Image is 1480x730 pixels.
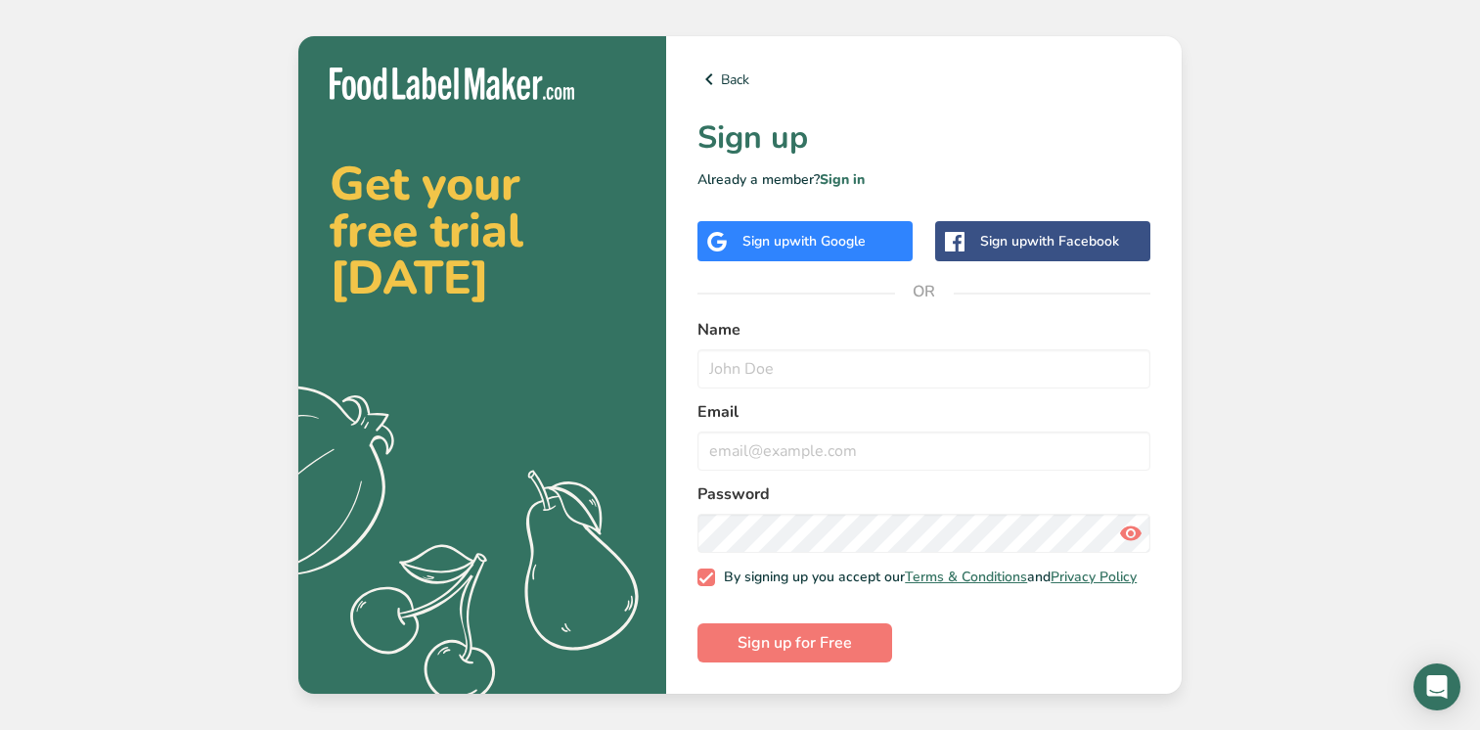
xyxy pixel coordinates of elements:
[1413,663,1460,710] div: Open Intercom Messenger
[697,169,1150,190] p: Already a member?
[742,231,866,251] div: Sign up
[738,631,852,655] span: Sign up for Free
[905,568,1027,586] a: Terms & Conditions
[697,482,1150,506] label: Password
[697,68,1150,91] a: Back
[697,400,1150,424] label: Email
[895,262,954,321] span: OR
[697,623,892,662] button: Sign up for Free
[980,231,1119,251] div: Sign up
[697,349,1150,388] input: John Doe
[1027,232,1119,251] span: with Facebook
[715,569,1138,586] span: By signing up you accept our and
[789,232,866,251] span: with Google
[1051,568,1137,586] a: Privacy Policy
[330,160,635,301] h2: Get your free trial [DATE]
[330,68,574,100] img: Food Label Maker
[697,114,1150,161] h1: Sign up
[697,432,1150,471] input: email@example.com
[697,318,1150,342] label: Name
[820,170,865,189] a: Sign in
